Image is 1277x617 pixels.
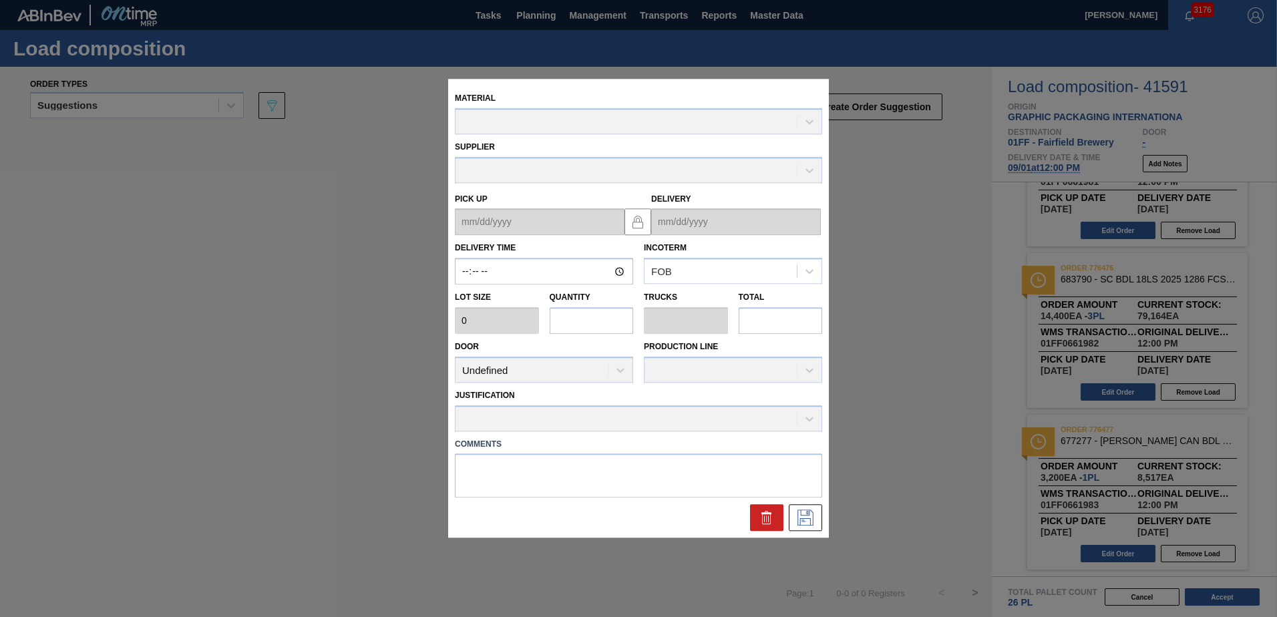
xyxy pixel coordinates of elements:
label: Total [739,293,765,302]
img: locked [630,214,646,230]
div: Edit Order [789,505,822,532]
div: Delete Order [750,505,783,532]
label: Trucks [644,293,677,302]
label: Lot size [455,288,539,308]
label: Justification [455,391,515,400]
label: Delivery Time [455,239,633,258]
label: Quantity [550,293,590,302]
label: Door [455,342,479,351]
button: locked [624,208,651,235]
label: Production Line [644,342,718,351]
label: Delivery [651,194,691,204]
label: Incoterm [644,244,687,253]
input: mm/dd/yyyy [651,209,821,236]
label: Pick up [455,194,488,204]
input: mm/dd/yyyy [455,209,624,236]
div: FOB [651,266,672,277]
label: Comments [455,435,822,454]
label: Supplier [455,142,495,152]
label: Material [455,93,496,103]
